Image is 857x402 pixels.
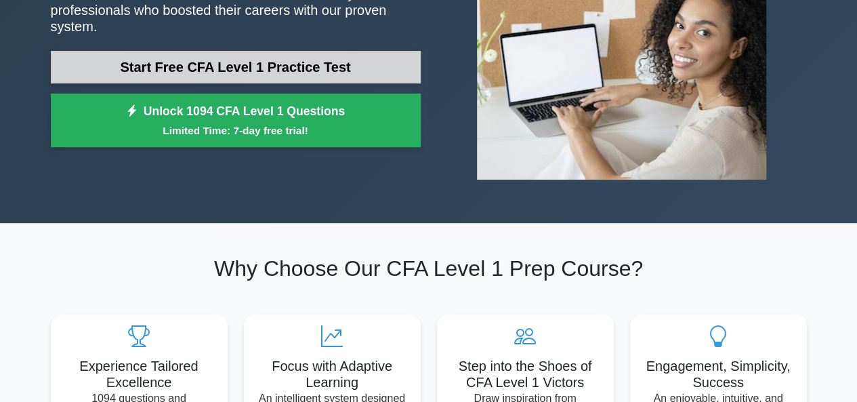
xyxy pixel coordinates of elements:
[255,358,410,390] h5: Focus with Adaptive Learning
[51,256,807,281] h2: Why Choose Our CFA Level 1 Prep Course?
[448,358,603,390] h5: Step into the Shoes of CFA Level 1 Victors
[641,358,796,390] h5: Engagement, Simplicity, Success
[62,358,217,390] h5: Experience Tailored Excellence
[51,51,421,83] a: Start Free CFA Level 1 Practice Test
[51,94,421,148] a: Unlock 1094 CFA Level 1 QuestionsLimited Time: 7-day free trial!
[68,123,404,138] small: Limited Time: 7-day free trial!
